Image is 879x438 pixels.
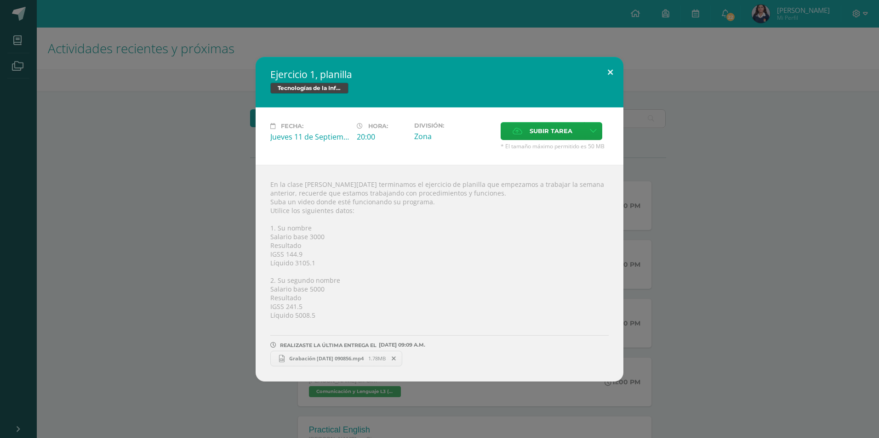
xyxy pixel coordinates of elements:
[280,342,377,348] span: REALIZASTE LA ÚLTIMA ENTREGA EL
[270,83,348,94] span: Tecnologías de la Información y la Comunicación 5
[414,122,493,129] label: División:
[368,355,386,362] span: 1.78MB
[597,57,623,88] button: Close (Esc)
[270,132,349,142] div: Jueves 11 de Septiembre
[368,123,388,129] span: Hora:
[256,165,623,382] div: En la clase [PERSON_NAME][DATE] terminamos el ejercicio de planilla que empezamos a trabajar la s...
[414,131,493,141] div: Zona
[270,68,609,81] h2: Ejercicio 1, planilla
[530,123,572,140] span: Subir tarea
[285,355,368,362] span: Grabación [DATE] 090856.mp4
[270,351,402,366] a: Grabación [DATE] 090856.mp4 1.78MB
[501,142,609,150] span: * El tamaño máximo permitido es 50 MB
[377,345,425,345] span: [DATE] 09:09 A.M.
[386,354,402,364] span: Remover entrega
[357,132,407,142] div: 20:00
[281,123,303,129] span: Fecha:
